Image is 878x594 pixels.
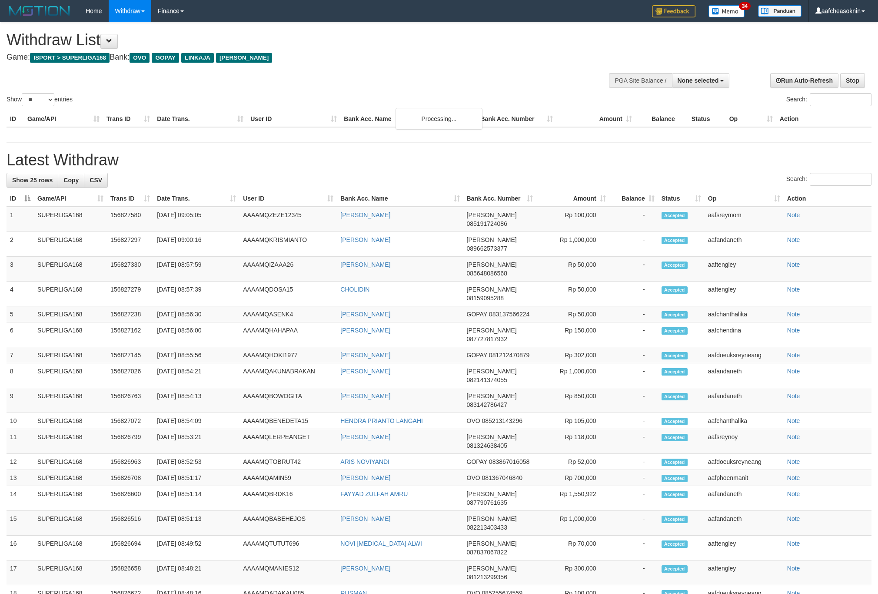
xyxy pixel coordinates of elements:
span: Accepted [662,237,688,244]
td: aafsreynoy [705,429,784,454]
span: [PERSON_NAME] [467,236,517,243]
td: - [609,388,658,413]
td: [DATE] 08:57:39 [153,282,239,306]
a: CHOLIDIN [340,286,369,293]
td: AAAAMQAKUNABRAKAN [239,363,337,388]
img: Feedback.jpg [652,5,695,17]
span: Copy 087790761635 to clipboard [467,499,507,506]
a: Note [787,211,800,218]
td: aaftengley [705,257,784,282]
a: Note [787,286,800,293]
span: [PERSON_NAME] [467,393,517,399]
td: SUPERLIGA168 [34,511,107,536]
span: Accepted [662,516,688,523]
a: Show 25 rows [7,173,58,188]
td: SUPERLIGA168 [34,486,107,511]
td: - [609,511,658,536]
span: Copy 085213143296 to clipboard [482,417,522,424]
span: ISPORT > SUPERLIGA168 [30,53,110,63]
label: Search: [786,93,871,106]
a: Note [787,311,800,318]
td: 17 [7,560,34,585]
th: Op: activate to sort column ascending [705,191,784,207]
td: SUPERLIGA168 [34,282,107,306]
a: Stop [840,73,865,88]
td: SUPERLIGA168 [34,363,107,388]
span: OVO [467,417,480,424]
td: Rp 300,000 [536,560,609,585]
td: 6 [7,322,34,347]
th: Bank Acc. Name [340,111,477,127]
td: 156826600 [107,486,153,511]
td: - [609,429,658,454]
span: [PERSON_NAME] [216,53,272,63]
td: [DATE] 08:54:09 [153,413,239,429]
td: [DATE] 08:51:17 [153,470,239,486]
td: [DATE] 08:51:14 [153,486,239,511]
span: Copy 082141374055 to clipboard [467,376,507,383]
td: aaftengley [705,536,784,560]
th: Game/API [24,111,103,127]
span: Accepted [662,311,688,319]
td: aafandaneth [705,363,784,388]
td: AAAAMQBRDK16 [239,486,337,511]
img: MOTION_logo.png [7,4,73,17]
th: Action [776,111,871,127]
span: [PERSON_NAME] [467,565,517,572]
a: Note [787,261,800,268]
td: - [609,413,658,429]
td: SUPERLIGA168 [34,306,107,322]
span: Copy 08159095288 to clipboard [467,295,504,302]
a: Copy [58,173,84,188]
th: Bank Acc. Number [477,111,556,127]
span: Accepted [662,434,688,441]
span: [PERSON_NAME] [467,540,517,547]
td: Rp 1,000,000 [536,363,609,388]
td: - [609,363,658,388]
td: 156826694 [107,536,153,560]
a: Note [787,458,800,465]
span: Accepted [662,212,688,219]
td: Rp 50,000 [536,282,609,306]
a: Note [787,327,800,334]
td: [DATE] 08:51:13 [153,511,239,536]
td: [DATE] 08:54:21 [153,363,239,388]
td: 156827279 [107,282,153,306]
th: Action [784,191,871,207]
td: SUPERLIGA168 [34,388,107,413]
th: Amount [556,111,635,127]
span: Accepted [662,475,688,482]
td: Rp 70,000 [536,536,609,560]
td: [DATE] 09:05:05 [153,207,239,232]
td: 14 [7,486,34,511]
td: 156827238 [107,306,153,322]
td: [DATE] 08:48:21 [153,560,239,585]
a: Note [787,393,800,399]
td: AAAAMQMANIES12 [239,560,337,585]
a: HENDRA PRIANTO LANGAHI [340,417,423,424]
span: Copy 087727817932 to clipboard [467,336,507,342]
td: [DATE] 08:49:52 [153,536,239,560]
a: NOVI [MEDICAL_DATA] ALWI [340,540,422,547]
a: [PERSON_NAME] [340,352,390,359]
span: Copy 081367046840 to clipboard [482,474,522,481]
span: Accepted [662,491,688,498]
th: Bank Acc. Number: activate to sort column ascending [463,191,536,207]
td: SUPERLIGA168 [34,322,107,347]
td: AAAAMQZEZE12345 [239,207,337,232]
td: 156826708 [107,470,153,486]
td: AAAAMQASENK4 [239,306,337,322]
td: 10 [7,413,34,429]
td: - [609,207,658,232]
td: Rp 1,000,000 [536,232,609,257]
span: Accepted [662,565,688,573]
td: 156827145 [107,347,153,363]
a: [PERSON_NAME] [340,565,390,572]
th: Amount: activate to sort column ascending [536,191,609,207]
th: ID: activate to sort column descending [7,191,34,207]
td: 156826763 [107,388,153,413]
td: 1 [7,207,34,232]
span: [PERSON_NAME] [467,368,517,375]
td: 156826963 [107,454,153,470]
td: [DATE] 09:00:16 [153,232,239,257]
